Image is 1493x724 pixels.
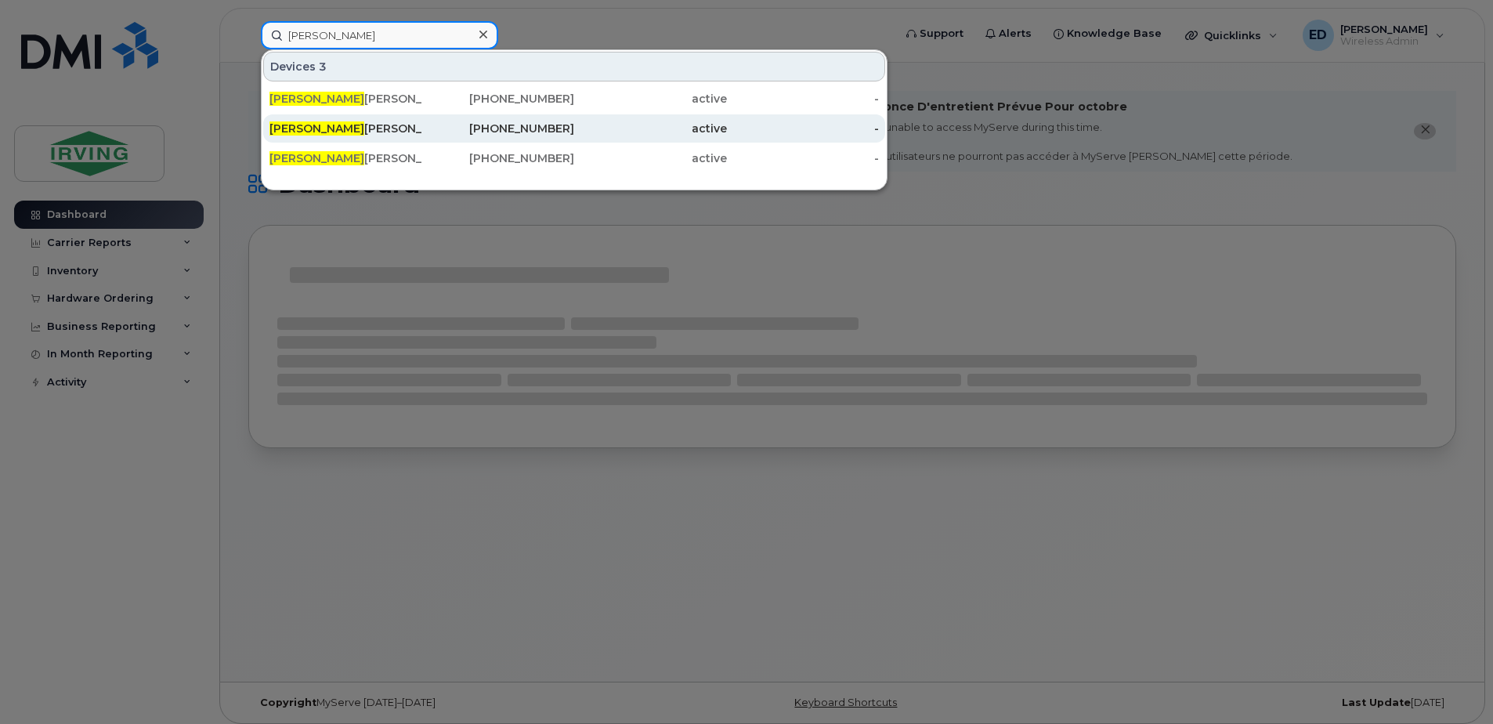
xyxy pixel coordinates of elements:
[574,91,727,107] div: active
[727,91,880,107] div: -
[263,144,885,172] a: [PERSON_NAME][PERSON_NAME][PHONE_NUMBER]active-
[574,150,727,166] div: active
[263,85,885,113] a: [PERSON_NAME][PERSON_NAME][PHONE_NUMBER]active-
[269,92,364,106] span: [PERSON_NAME]
[727,150,880,166] div: -
[574,121,727,136] div: active
[727,121,880,136] div: -
[269,150,422,166] div: [PERSON_NAME]
[422,150,575,166] div: [PHONE_NUMBER]
[269,121,422,136] div: [PERSON_NAME]
[263,52,885,81] div: Devices
[422,121,575,136] div: [PHONE_NUMBER]
[269,91,422,107] div: [PERSON_NAME]
[269,151,364,165] span: [PERSON_NAME]
[269,121,364,136] span: [PERSON_NAME]
[319,59,327,74] span: 3
[263,114,885,143] a: [PERSON_NAME][PERSON_NAME][PHONE_NUMBER]active-
[422,91,575,107] div: [PHONE_NUMBER]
